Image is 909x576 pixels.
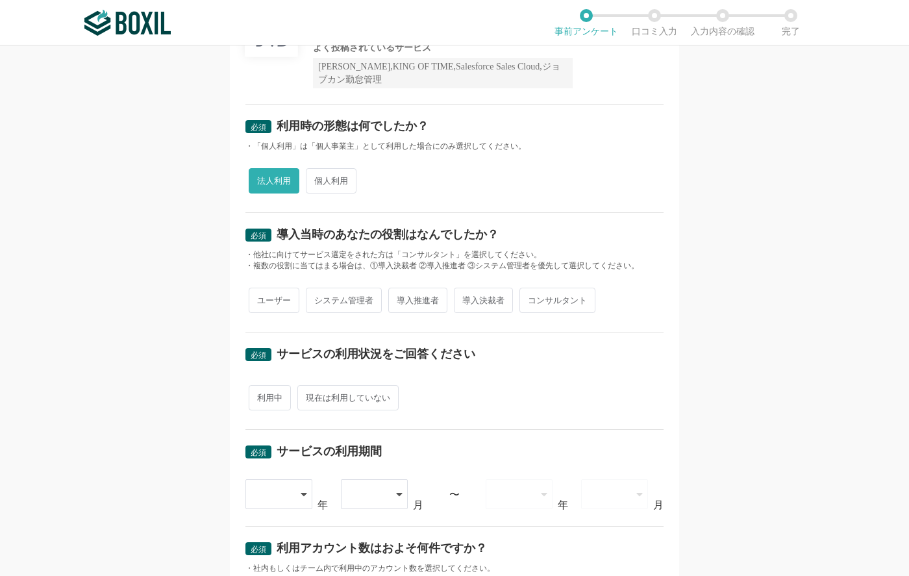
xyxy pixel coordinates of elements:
div: ・「個人利用」は「個人事業主」として利用した場合にのみ選択してください。 [245,141,664,152]
div: [PERSON_NAME],KING OF TIME,Salesforce Sales Cloud,ジョブカン勤怠管理 [313,58,573,88]
span: 必須 [251,448,266,457]
div: 利用時の形態は何でしたか？ [277,120,429,132]
span: 導入推進者 [388,288,447,313]
div: 利用アカウント数はおよそ何件ですか？ [277,542,487,554]
span: 必須 [251,545,266,554]
span: 利用中 [249,385,291,410]
li: 口コミ入力 [620,9,688,36]
div: 年 [558,500,568,510]
span: ユーザー [249,288,299,313]
div: 月 [413,500,423,510]
img: ボクシルSaaS_ロゴ [84,10,171,36]
span: 現在は利用していない [297,385,399,410]
div: ・社内もしくはチーム内で利用中のアカウント数を選択してください。 [245,563,664,574]
span: 必須 [251,351,266,360]
div: よく投稿されているサービス [313,44,573,53]
span: 導入決裁者 [454,288,513,313]
div: 導入当時のあなたの役割はなんでしたか？ [277,229,499,240]
div: サービスの利用状況をご回答ください [277,348,475,360]
li: 事前アンケート [552,9,620,36]
span: コンサルタント [519,288,595,313]
li: 入力内容の確認 [688,9,756,36]
div: ・複数の役割に当てはまる場合は、①導入決裁者 ②導入推進者 ③システム管理者を優先して選択してください。 [245,260,664,271]
div: 月 [653,500,664,510]
span: 個人利用 [306,168,356,194]
div: サービスの利用期間 [277,445,382,457]
span: 必須 [251,231,266,240]
div: 年 [318,500,328,510]
span: 法人利用 [249,168,299,194]
div: ・他社に向けてサービス選定をされた方は「コンサルタント」を選択してください。 [245,249,664,260]
li: 完了 [756,9,825,36]
span: 必須 [251,123,266,132]
span: システム管理者 [306,288,382,313]
div: 〜 [449,490,460,500]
